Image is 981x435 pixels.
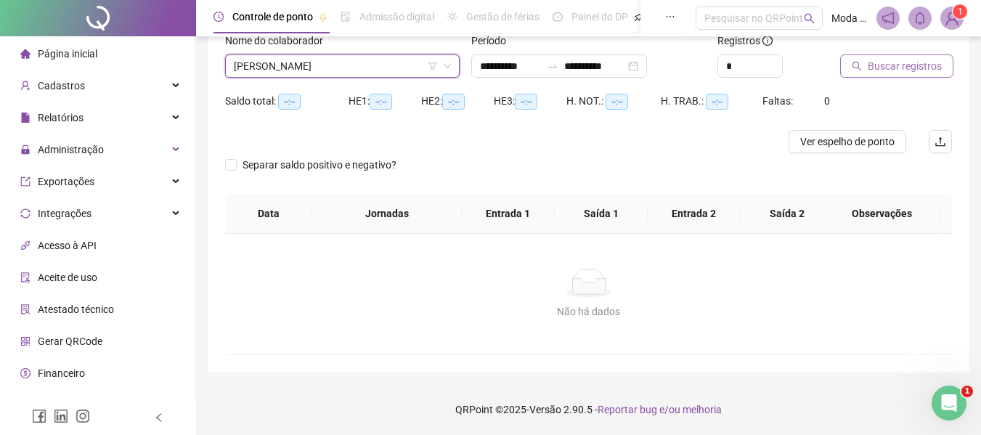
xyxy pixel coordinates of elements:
[428,62,437,70] span: filter
[941,7,963,29] img: 20463
[38,48,97,60] span: Página inicial
[661,93,762,110] div: H. TRAB.:
[38,272,97,283] span: Aceite de uso
[20,81,30,91] span: user-add
[466,11,540,23] span: Gestão de férias
[935,136,946,147] span: upload
[553,12,563,22] span: dashboard
[566,93,661,110] div: H. NOT.:
[38,367,85,379] span: Financeiro
[555,194,648,234] th: Saída 1
[961,386,973,397] span: 1
[38,399,111,411] span: Central de ajuda
[529,404,561,415] span: Versão
[840,54,953,78] button: Buscar registros
[882,12,895,25] span: notification
[868,58,942,74] span: Buscar registros
[606,94,628,110] span: --:--
[831,10,868,26] span: Moda Mix
[312,194,461,234] th: Jornadas
[237,157,402,173] span: Separar saldo positivo e negativo?
[38,336,102,347] span: Gerar QRCode
[38,176,94,187] span: Exportações
[196,384,981,435] footer: QRPoint © 2025 - 2.90.5 -
[278,94,301,110] span: --:--
[547,60,558,72] span: to
[76,409,90,423] span: instagram
[232,11,313,23] span: Controle de ponto
[20,145,30,155] span: lock
[789,130,906,153] button: Ver espelho de ponto
[20,176,30,187] span: export
[341,12,351,22] span: file-done
[762,36,773,46] span: info-circle
[38,304,114,315] span: Atestado técnico
[953,4,967,19] sup: Atualize o seu contato no menu Meus Dados
[32,409,46,423] span: facebook
[515,94,537,110] span: --:--
[225,194,312,234] th: Data
[20,49,30,59] span: home
[20,336,30,346] span: qrcode
[598,404,722,415] span: Reportar bug e/ou melhoria
[462,194,555,234] th: Entrada 1
[442,94,465,110] span: --:--
[834,206,929,221] span: Observações
[154,412,164,423] span: left
[225,93,349,110] div: Saldo total:
[665,12,675,22] span: ellipsis
[54,409,68,423] span: linkedin
[38,112,84,123] span: Relatórios
[804,13,815,24] span: search
[547,60,558,72] span: swap-right
[349,93,421,110] div: HE 1:
[932,386,966,420] iframe: Intercom live chat
[20,368,30,378] span: dollar
[38,144,104,155] span: Administração
[571,11,628,23] span: Painel do DP
[421,93,494,110] div: HE 2:
[20,304,30,314] span: solution
[717,33,773,49] span: Registros
[38,80,85,92] span: Cadastros
[958,7,963,17] span: 1
[648,194,741,234] th: Entrada 2
[319,13,327,22] span: pushpin
[20,272,30,282] span: audit
[38,208,91,219] span: Integrações
[225,33,333,49] label: Nome do colaborador
[741,194,834,234] th: Saída 2
[823,194,941,234] th: Observações
[20,240,30,251] span: api
[20,113,30,123] span: file
[38,240,97,251] span: Acesso à API
[824,95,830,107] span: 0
[634,13,643,22] span: pushpin
[852,61,862,71] span: search
[213,12,224,22] span: clock-circle
[359,11,434,23] span: Admissão digital
[243,304,935,320] div: Não há dados
[471,33,516,49] label: Período
[706,94,728,110] span: --:--
[370,94,392,110] span: --:--
[913,12,927,25] span: bell
[800,134,895,150] span: Ver espelho de ponto
[234,55,451,77] span: IGOR DE JESUS
[447,12,457,22] span: sun
[20,208,30,219] span: sync
[494,93,566,110] div: HE 3:
[762,95,795,107] span: Faltas:
[443,62,452,70] span: down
